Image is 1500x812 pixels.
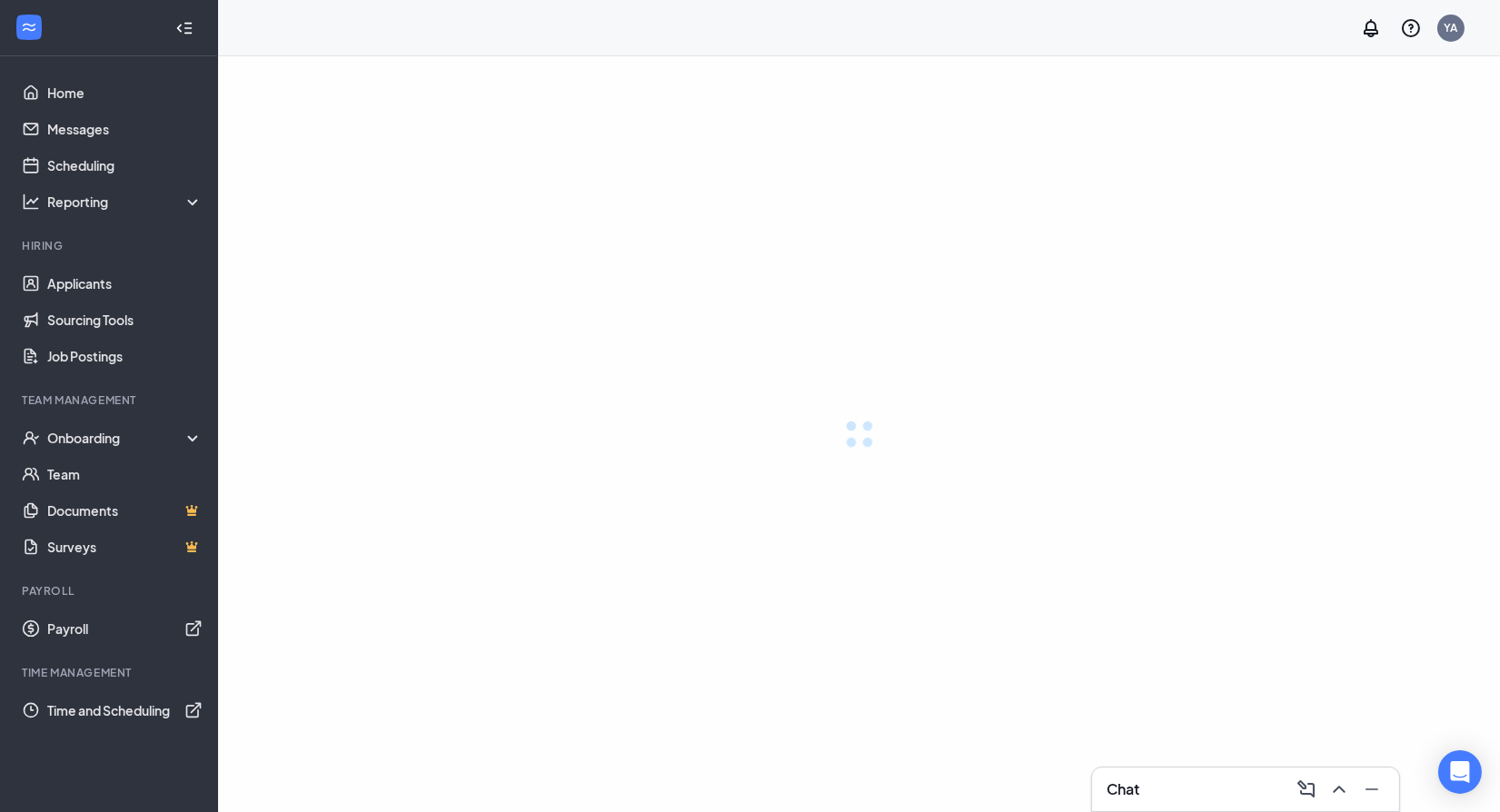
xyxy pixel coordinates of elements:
[47,529,203,565] a: SurveysCrown
[47,193,204,211] div: Reporting
[47,111,203,147] a: Messages
[1323,775,1352,804] button: ChevronUp
[1361,778,1383,800] svg: Minimize
[47,338,203,374] a: Job Postings
[47,456,203,492] a: Team
[20,18,38,36] svg: WorkstreamLogo
[175,19,194,37] svg: Collapse
[22,583,199,599] div: Payroll
[1356,775,1385,804] button: Minimize
[22,392,199,408] div: Team Management
[47,265,203,302] a: Applicants
[22,429,40,447] svg: UserCheck
[22,665,199,680] div: TIME MANAGEMENT
[47,147,203,183] a: Scheduling
[47,429,204,447] div: Onboarding
[22,193,40,211] svg: Analysis
[1290,775,1319,804] button: ComposeMessage
[1296,778,1317,800] svg: ComposeMessage
[47,302,203,338] a: Sourcing Tools
[1400,17,1422,39] svg: QuestionInfo
[1328,778,1350,800] svg: ChevronUp
[47,492,203,529] a: DocumentsCrown
[47,610,203,647] a: PayrollExternalLink
[22,238,199,253] div: Hiring
[1107,779,1139,799] h3: Chat
[1445,20,1458,35] div: YA
[1360,17,1382,39] svg: Notifications
[47,692,203,728] a: Time and SchedulingExternalLink
[47,74,203,111] a: Home
[1438,750,1482,794] div: Open Intercom Messenger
